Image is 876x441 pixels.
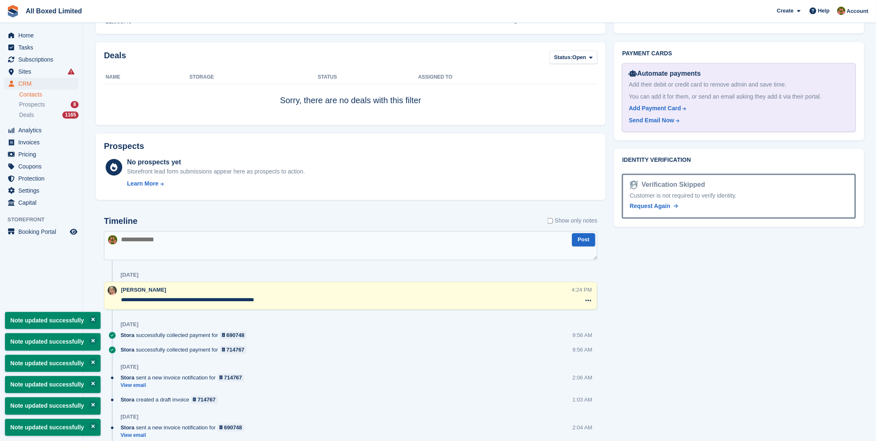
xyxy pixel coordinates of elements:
th: Storage [190,71,318,84]
div: 1:03 AM [572,396,592,404]
div: No prospects yet [127,158,305,168]
div: 9:56 AM [572,346,592,354]
div: 1165 [62,111,79,119]
span: Account [847,7,869,15]
a: 714767 [191,396,218,404]
a: View email [121,382,248,389]
a: menu [4,124,79,136]
span: Stora [121,332,134,339]
div: 690748 [224,424,242,432]
a: Request Again [630,202,678,211]
a: menu [4,173,79,184]
div: [DATE] [121,414,138,421]
a: 690748 [220,332,247,339]
div: Customer is not required to verify identity. [630,192,848,201]
a: Preview store [69,227,79,237]
span: Tasks [18,42,68,53]
div: Verification Skipped [638,180,705,190]
div: 9:56 AM [572,332,592,339]
p: Note updated successfully [5,333,101,350]
img: Sharon Hawkins [108,235,117,245]
span: Stora [121,424,134,432]
button: Post [572,233,595,247]
h2: Identity verification [622,157,856,164]
div: 2:04 AM [572,424,592,432]
a: menu [4,78,79,89]
div: Automate payments [629,69,849,79]
a: 714767 [217,374,244,382]
p: Note updated successfully [5,397,101,414]
a: Learn More [127,180,305,188]
i: Smart entry sync failures have occurred [68,68,74,75]
span: CRM [18,78,68,89]
span: Prospects [19,101,45,109]
span: Storefront [7,216,83,224]
a: View All [575,17,597,24]
a: Deals 1165 [19,111,79,119]
span: Booking Portal [18,226,68,238]
th: Status [318,71,418,84]
span: Status: [554,53,572,62]
div: Add their debit or credit card to remove admin and save time. [629,80,849,89]
span: Settings [18,185,68,196]
a: menu [4,66,79,77]
p: Note updated successfully [5,355,101,372]
div: Add Payment Card [629,104,681,113]
p: Note updated successfully [5,419,101,436]
h2: Timeline [104,217,138,226]
div: [DATE] [121,272,138,279]
th: Assigned to [418,71,597,84]
a: menu [4,30,79,41]
img: Sharon Hawkins [837,7,846,15]
div: [DATE] [121,322,138,328]
a: View email [121,432,248,439]
img: Sandie Mills [108,286,117,295]
a: menu [4,149,79,160]
a: 714767 [220,346,247,354]
span: Open [572,53,586,62]
span: Sites [18,66,68,77]
div: 714767 [224,374,242,382]
span: Pricing [18,149,68,160]
span: Home [18,30,68,41]
img: stora-icon-8386f47178a22dfd0bd8f6a31ec36ba5ce8667c1dd55bd0f319d3a0aa187defe.svg [7,5,19,17]
a: menu [4,136,79,148]
h2: Prospects [104,142,144,151]
span: Coupons [18,161,68,172]
div: 2:06 AM [572,374,592,382]
div: [DATE] [121,364,138,371]
a: menu [4,226,79,238]
a: All Boxed Limited [22,4,85,18]
span: Create [777,7,794,15]
span: Subscriptions [18,54,68,65]
h2: Payment cards [622,50,856,57]
a: 690748 [217,424,244,432]
p: Note updated successfully [5,312,101,329]
span: [PERSON_NAME] [121,287,166,293]
div: created a draft invoice [121,396,222,404]
span: Capital [18,197,68,208]
a: menu [4,161,79,172]
a: menu [4,197,79,208]
div: 690748 [227,332,244,339]
span: Request Again [630,203,671,210]
th: Name [104,71,190,84]
span: Stora [121,396,134,404]
span: Stora [121,346,134,354]
label: Show only notes [548,217,597,225]
div: sent a new invoice notification for [121,374,248,382]
img: Identity Verification Ready [630,181,638,190]
span: Help [818,7,830,15]
div: successfully collected payment for [121,332,251,339]
span: Deals [19,111,34,119]
span: Sorry, there are no deals with this filter [280,96,422,105]
a: menu [4,42,79,53]
span: Protection [18,173,68,184]
input: Show only notes [548,217,553,225]
a: Contacts [19,91,79,99]
button: Status: Open [550,51,597,64]
div: 4:24 PM [572,286,592,294]
div: Send Email Now [629,116,674,125]
div: successfully collected payment for [121,346,251,354]
a: menu [4,54,79,65]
